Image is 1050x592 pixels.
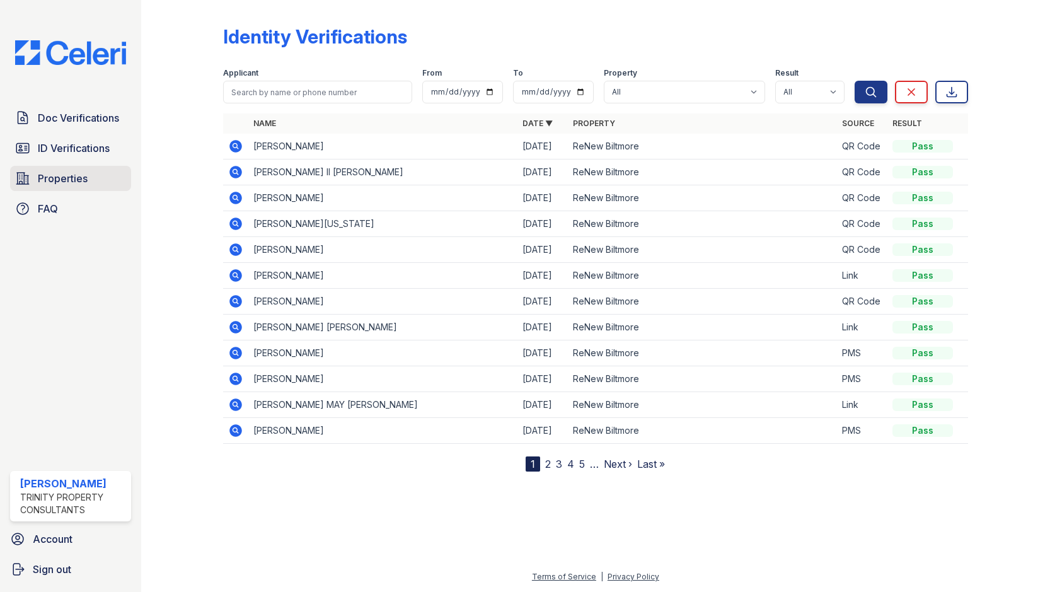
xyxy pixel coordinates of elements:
div: Pass [892,398,953,411]
div: Pass [892,424,953,437]
td: [PERSON_NAME][US_STATE] [248,211,517,237]
td: ReNew Biltmore [568,237,837,263]
td: ReNew Biltmore [568,418,837,444]
div: Trinity Property Consultants [20,491,126,516]
a: Source [842,119,874,128]
span: … [590,456,599,472]
td: [DATE] [517,340,568,366]
div: Pass [892,243,953,256]
a: Result [892,119,922,128]
td: QR Code [837,185,887,211]
div: Pass [892,140,953,153]
td: [DATE] [517,211,568,237]
td: ReNew Biltmore [568,366,837,392]
a: Property [573,119,615,128]
td: QR Code [837,237,887,263]
a: Properties [10,166,131,191]
a: ID Verifications [10,136,131,161]
span: Account [33,531,72,547]
label: Applicant [223,68,258,78]
td: [DATE] [517,160,568,185]
img: CE_Logo_Blue-a8612792a0a2168367f1c8372b55b34899dd931a85d93a1a3d3e32e68fde9ad4.png [5,40,136,65]
td: PMS [837,340,887,366]
td: [DATE] [517,185,568,211]
span: Sign out [33,562,71,577]
td: ReNew Biltmore [568,185,837,211]
span: Doc Verifications [38,110,119,125]
a: Next › [604,458,632,470]
td: [PERSON_NAME] [248,340,517,366]
td: [PERSON_NAME] [248,289,517,315]
td: QR Code [837,211,887,237]
a: Name [253,119,276,128]
td: [PERSON_NAME] [248,418,517,444]
td: Link [837,315,887,340]
label: To [513,68,523,78]
div: 1 [526,456,540,472]
td: [DATE] [517,263,568,289]
td: [DATE] [517,366,568,392]
a: 4 [567,458,574,470]
div: Pass [892,321,953,334]
td: [DATE] [517,237,568,263]
span: Properties [38,171,88,186]
div: Pass [892,295,953,308]
div: [PERSON_NAME] [20,476,126,491]
div: Pass [892,166,953,178]
td: ReNew Biltmore [568,211,837,237]
td: QR Code [837,160,887,185]
span: FAQ [38,201,58,216]
td: [PERSON_NAME] [PERSON_NAME] [248,315,517,340]
div: Pass [892,373,953,385]
label: Result [775,68,799,78]
div: Pass [892,192,953,204]
td: [PERSON_NAME] [248,134,517,160]
td: QR Code [837,289,887,315]
a: Account [5,526,136,552]
td: [PERSON_NAME] II [PERSON_NAME] [248,160,517,185]
input: Search by name or phone number [223,81,412,103]
td: [PERSON_NAME] [248,366,517,392]
td: [DATE] [517,315,568,340]
div: Pass [892,269,953,282]
td: ReNew Biltmore [568,134,837,160]
td: [PERSON_NAME] [248,185,517,211]
td: [PERSON_NAME] [248,237,517,263]
div: Pass [892,218,953,230]
span: ID Verifications [38,141,110,156]
td: PMS [837,418,887,444]
div: Pass [892,347,953,359]
td: [PERSON_NAME] MAY [PERSON_NAME] [248,392,517,418]
a: 3 [556,458,562,470]
td: [DATE] [517,392,568,418]
td: ReNew Biltmore [568,289,837,315]
label: Property [604,68,637,78]
a: Last » [637,458,665,470]
td: ReNew Biltmore [568,160,837,185]
td: Link [837,263,887,289]
a: Sign out [5,557,136,582]
td: ReNew Biltmore [568,315,837,340]
a: 2 [545,458,551,470]
div: | [601,572,603,581]
a: Date ▼ [522,119,553,128]
td: [PERSON_NAME] [248,263,517,289]
td: PMS [837,366,887,392]
a: 5 [579,458,585,470]
td: [DATE] [517,134,568,160]
td: QR Code [837,134,887,160]
td: ReNew Biltmore [568,392,837,418]
a: Terms of Service [532,572,596,581]
div: Identity Verifications [223,25,407,48]
td: ReNew Biltmore [568,340,837,366]
td: [DATE] [517,289,568,315]
td: Link [837,392,887,418]
a: FAQ [10,196,131,221]
label: From [422,68,442,78]
td: ReNew Biltmore [568,263,837,289]
a: Privacy Policy [608,572,659,581]
td: [DATE] [517,418,568,444]
a: Doc Verifications [10,105,131,131]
